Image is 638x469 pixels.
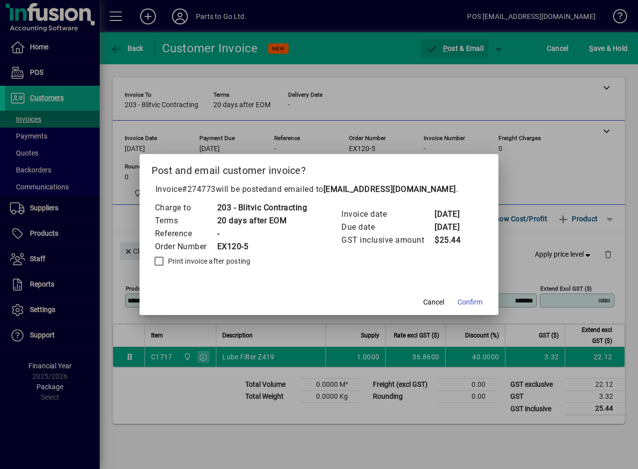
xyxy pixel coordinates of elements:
h2: Post and email customer invoice? [140,154,499,183]
td: [DATE] [434,208,474,221]
button: Confirm [454,293,486,311]
label: Print invoice after posting [166,256,251,266]
td: Charge to [155,201,217,214]
p: Invoice will be posted . [152,183,487,195]
span: and emailed to [268,184,456,194]
td: 20 days after EOM [217,214,308,227]
td: EX120-5 [217,240,308,253]
td: - [217,227,308,240]
td: Terms [155,214,217,227]
td: Reference [155,227,217,240]
td: 203 - Blitvic Contracting [217,201,308,214]
span: Cancel [423,297,444,308]
span: #274773 [182,184,216,194]
td: $25.44 [434,234,474,247]
td: Order Number [155,240,217,253]
td: Invoice date [341,208,434,221]
span: Confirm [458,297,482,308]
td: GST inclusive amount [341,234,434,247]
td: [DATE] [434,221,474,234]
td: Due date [341,221,434,234]
b: [EMAIL_ADDRESS][DOMAIN_NAME] [323,184,456,194]
button: Cancel [418,293,450,311]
